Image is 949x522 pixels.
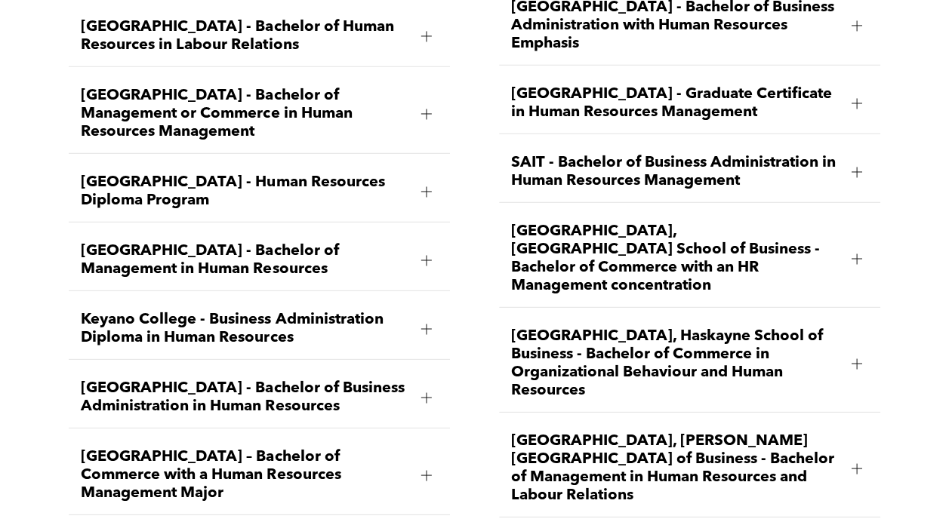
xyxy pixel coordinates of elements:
[511,327,840,400] span: [GEOGRAPHIC_DATA], Haskayne School of Business - Bachelor of Commerce in Organizational Behaviour...
[511,432,840,505] span: [GEOGRAPHIC_DATA], [PERSON_NAME][GEOGRAPHIC_DATA] of Business - Bachelor of Management in Human R...
[81,18,409,54] span: [GEOGRAPHIC_DATA] - Bachelor of Human Resources in Labour Relations
[511,85,840,121] span: [GEOGRAPHIC_DATA] - Graduate Certificate in Human Resources Management
[511,223,840,295] span: [GEOGRAPHIC_DATA], [GEOGRAPHIC_DATA] School of Business - Bachelor of Commerce with an HR Managem...
[81,87,409,141] span: [GEOGRAPHIC_DATA] - Bachelor of Management or Commerce in Human Resources Management
[81,173,409,210] span: [GEOGRAPHIC_DATA] - Human Resources Diploma Program
[81,379,409,416] span: [GEOGRAPHIC_DATA] - Bachelor of Business Administration in Human Resources
[511,154,840,190] span: SAIT - Bachelor of Business Administration in Human Resources Management
[81,311,409,347] span: Keyano College - Business Administration Diploma in Human Resources
[81,448,409,502] span: [GEOGRAPHIC_DATA] – Bachelor of Commerce with a Human Resources Management Major
[81,242,409,278] span: [GEOGRAPHIC_DATA] - Bachelor of Management in Human Resources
